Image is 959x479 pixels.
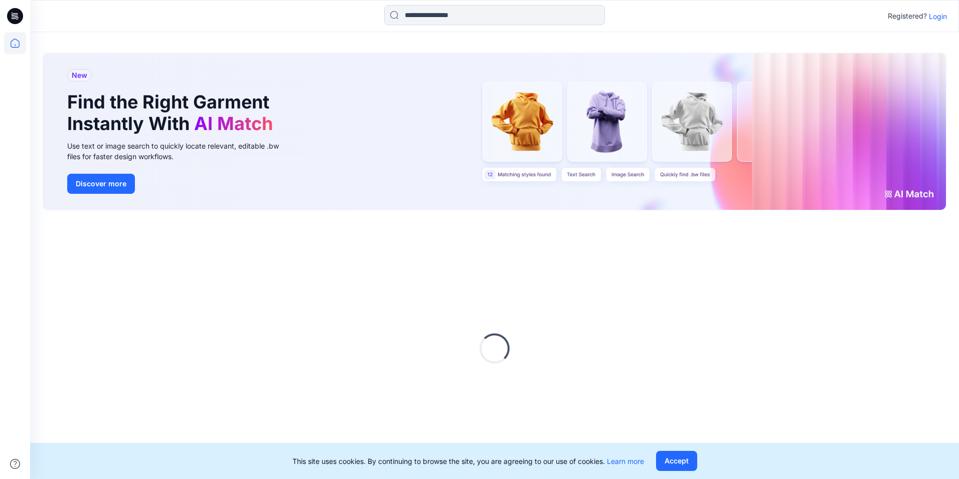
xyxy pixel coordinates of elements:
h1: Find the Right Garment Instantly With [67,91,278,135]
button: Accept [656,451,697,471]
div: Use text or image search to quickly locate relevant, editable .bw files for faster design workflows. [67,141,293,162]
p: Registered? [888,10,927,22]
button: Discover more [67,174,135,194]
a: Learn more [607,457,644,465]
span: New [72,69,87,81]
p: Login [929,11,947,22]
span: AI Match [194,112,273,135]
p: This site uses cookies. By continuing to browse the site, you are agreeing to our use of cookies. [292,456,644,466]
